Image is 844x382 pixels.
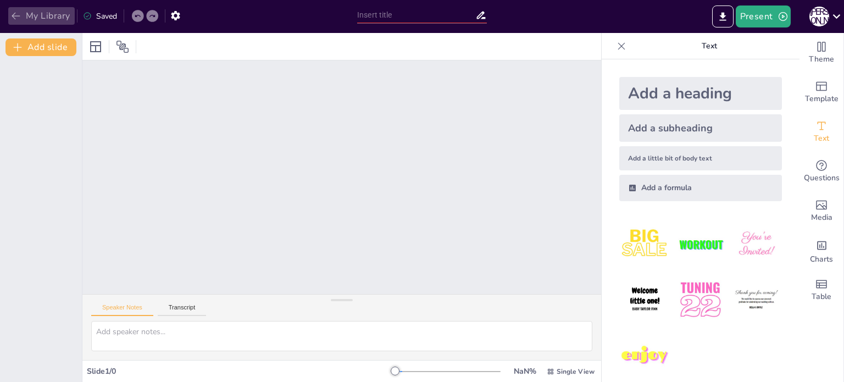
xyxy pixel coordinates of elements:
[736,5,791,27] button: Present
[799,270,843,310] div: Add a table
[731,219,782,270] img: 3.jpeg
[8,7,75,25] button: My Library
[630,33,789,59] p: Text
[809,7,829,26] div: О [PERSON_NAME]
[799,191,843,231] div: Add images, graphics, shapes or video
[810,253,833,265] span: Charts
[814,132,829,145] span: Text
[799,112,843,152] div: Add text boxes
[116,40,129,53] span: Position
[805,93,839,105] span: Template
[87,38,104,56] div: Layout
[83,11,117,21] div: Saved
[809,53,834,65] span: Theme
[557,367,595,376] span: Single View
[675,274,726,325] img: 5.jpeg
[619,77,782,110] div: Add a heading
[812,291,831,303] span: Table
[91,304,153,316] button: Speaker Notes
[619,274,670,325] img: 4.jpeg
[619,219,670,270] img: 1.jpeg
[5,38,76,56] button: Add slide
[619,175,782,201] div: Add a formula
[799,152,843,191] div: Get real-time input from your audience
[809,5,829,27] button: О [PERSON_NAME]
[619,146,782,170] div: Add a little bit of body text
[87,366,395,377] div: Slide 1 / 0
[804,172,840,184] span: Questions
[799,33,843,73] div: Change the overall theme
[619,114,782,142] div: Add a subheading
[512,366,538,377] div: NaN %
[811,212,832,224] span: Media
[712,5,734,27] button: Export to PowerPoint
[675,219,726,270] img: 2.jpeg
[731,274,782,325] img: 6.jpeg
[357,7,475,23] input: Insert title
[799,231,843,270] div: Add charts and graphs
[799,73,843,112] div: Add ready made slides
[158,304,207,316] button: Transcript
[619,330,670,381] img: 7.jpeg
